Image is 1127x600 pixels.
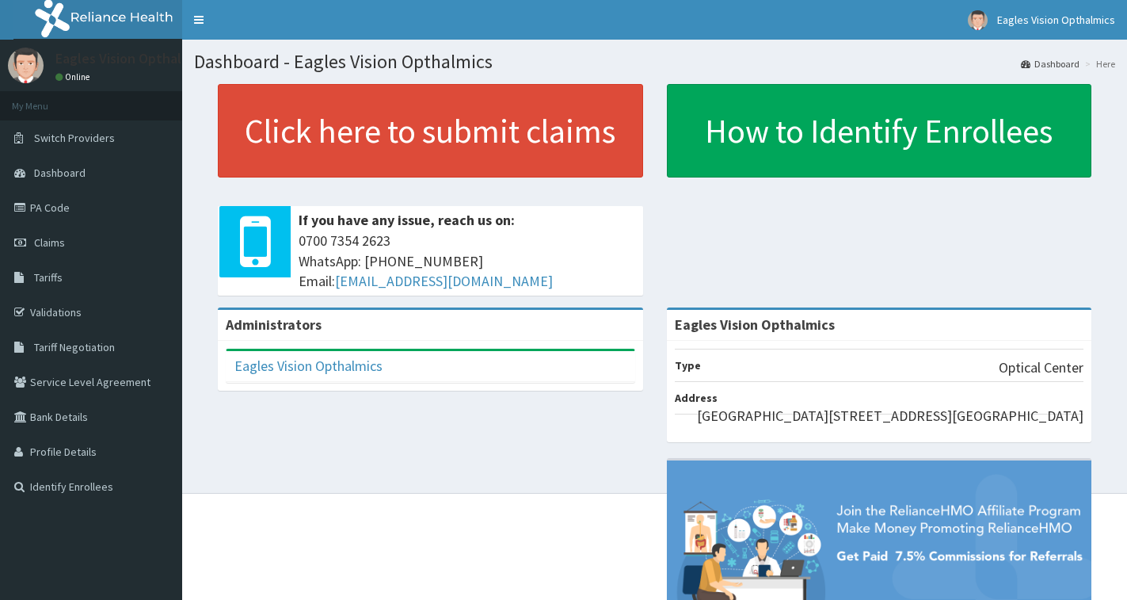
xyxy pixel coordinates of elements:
img: User Image [8,48,44,83]
span: Tariff Negotiation [34,340,115,354]
p: Eagles Vision Opthalmics [55,52,209,66]
a: How to Identify Enrollees [667,84,1092,178]
a: Eagles Vision Opthalmics [234,357,383,375]
a: Online [55,71,93,82]
span: Tariffs [34,270,63,285]
a: Click here to submit claims [218,84,643,178]
b: Type [675,358,701,373]
span: 0700 7354 2623 WhatsApp: [PHONE_NUMBER] Email: [299,231,635,292]
span: Dashboard [34,166,86,180]
b: Address [675,391,718,405]
p: [GEOGRAPHIC_DATA][STREET_ADDRESS][GEOGRAPHIC_DATA] [697,406,1083,426]
b: Administrators [226,315,322,334]
img: User Image [968,10,988,30]
strong: Eagles Vision Opthalmics [675,315,835,334]
h1: Dashboard - Eagles Vision Opthalmics [194,52,1115,72]
span: Switch Providers [34,131,115,145]
span: Claims [34,235,65,250]
p: Optical Center [999,357,1083,378]
li: Here [1081,57,1115,71]
a: [EMAIL_ADDRESS][DOMAIN_NAME] [335,272,553,290]
span: Eagles Vision Opthalmics [997,13,1115,27]
b: If you have any issue, reach us on: [299,211,515,229]
a: Dashboard [1021,57,1079,71]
